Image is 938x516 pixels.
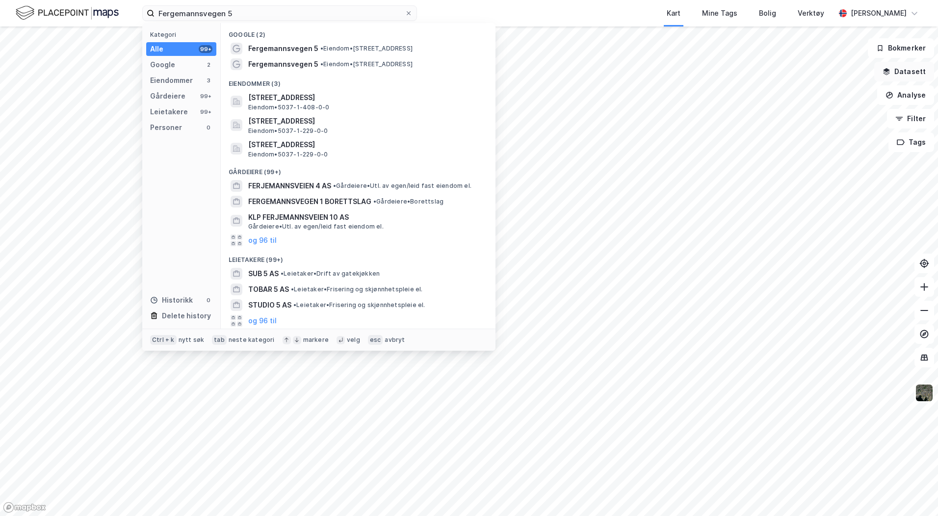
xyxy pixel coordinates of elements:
div: Leietakere (99+) [221,248,495,266]
div: Mine Tags [702,7,737,19]
div: 0 [205,296,212,304]
span: [STREET_ADDRESS] [248,92,484,103]
div: 0 [205,124,212,131]
button: Datasett [874,62,934,81]
span: • [320,45,323,52]
div: Historikk [150,294,193,306]
div: esc [368,335,383,345]
a: Mapbox homepage [3,502,46,513]
div: Kontrollprogram for chat [889,469,938,516]
input: Søk på adresse, matrikkel, gårdeiere, leietakere eller personer [155,6,405,21]
span: • [373,198,376,205]
span: FERGEMANNSVEGEN 1 BORETTSLAG [248,196,371,207]
div: avbryt [385,336,405,344]
span: Fergemannsvegen 5 [248,43,318,54]
div: 99+ [199,45,212,53]
div: 99+ [199,108,212,116]
div: Eiendommer (3) [221,72,495,90]
div: tab [212,335,227,345]
div: Gårdeiere (99+) [221,160,495,178]
div: velg [347,336,360,344]
span: [STREET_ADDRESS] [248,115,484,127]
div: Leietakere [150,106,188,118]
span: Gårdeiere • Utl. av egen/leid fast eiendom el. [248,223,384,231]
button: Bokmerker [868,38,934,58]
span: Fergemannsvegen 5 [248,58,318,70]
span: STUDIO 5 AS [248,299,291,311]
div: Google [150,59,175,71]
span: • [291,285,294,293]
div: Verktøy [798,7,824,19]
div: nytt søk [179,336,205,344]
div: Alle [150,43,163,55]
button: Filter [887,109,934,129]
span: Gårdeiere • Borettslag [373,198,443,206]
span: KLP FERJEMANNSVEIEN 10 AS [248,211,484,223]
div: Bolig [759,7,776,19]
div: Eiendommer [150,75,193,86]
span: • [320,60,323,68]
div: [PERSON_NAME] [851,7,907,19]
span: • [333,182,336,189]
div: 3 [205,77,212,84]
span: • [293,301,296,309]
span: [STREET_ADDRESS] [248,139,484,151]
img: logo.f888ab2527a4732fd821a326f86c7f29.svg [16,4,119,22]
button: Analyse [877,85,934,105]
div: markere [303,336,329,344]
img: 9k= [915,384,934,402]
div: Google (2) [221,23,495,41]
span: Eiendom • [STREET_ADDRESS] [320,45,413,52]
span: Eiendom • [STREET_ADDRESS] [320,60,413,68]
button: og 96 til [248,234,277,246]
div: 2 [205,61,212,69]
span: • [281,270,284,277]
div: neste kategori [229,336,275,344]
span: FERJEMANNSVEIEN 4 AS [248,180,331,192]
span: Leietaker • Frisering og skjønnhetspleie el. [291,285,423,293]
span: SUB 5 AS [248,268,279,280]
div: Delete history [162,310,211,322]
span: TOBAR 5 AS [248,284,289,295]
span: Eiendom • 5037-1-229-0-0 [248,151,328,158]
div: Kart [667,7,680,19]
div: Gårdeiere [150,90,185,102]
span: Leietaker • Frisering og skjønnhetspleie el. [293,301,425,309]
iframe: Chat Widget [889,469,938,516]
div: Personer [150,122,182,133]
div: 99+ [199,92,212,100]
span: Gårdeiere • Utl. av egen/leid fast eiendom el. [333,182,471,190]
div: Ctrl + k [150,335,177,345]
span: Eiendom • 5037-1-229-0-0 [248,127,328,135]
span: Eiendom • 5037-1-408-0-0 [248,103,329,111]
div: Kategori [150,31,216,38]
button: Tags [888,132,934,152]
button: og 96 til [248,315,277,327]
span: Leietaker • Drift av gatekjøkken [281,270,380,278]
